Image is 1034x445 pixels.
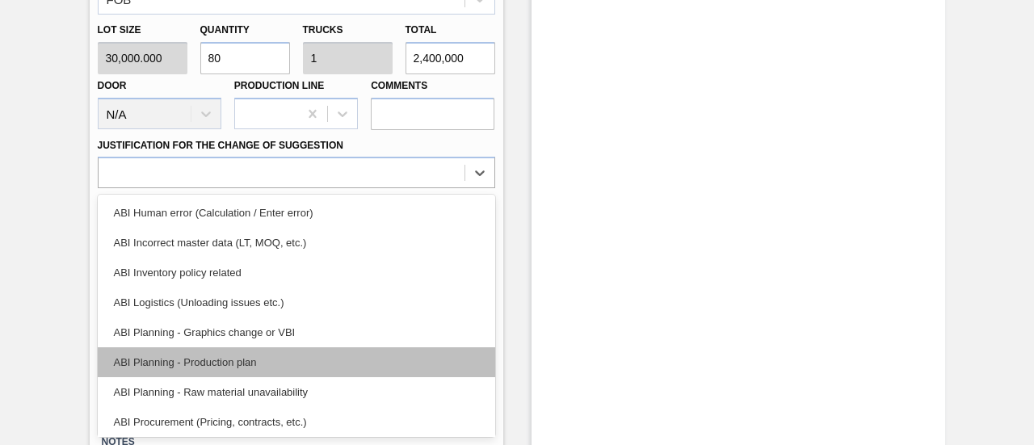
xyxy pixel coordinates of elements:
label: Trucks [303,24,343,36]
label: Justification for the Change of Suggestion [98,140,343,151]
div: ABI Planning - Graphics change or VBI [98,317,495,347]
label: Door [98,80,127,91]
label: Observation [98,192,495,216]
div: ABI Logistics (Unloading issues etc.) [98,288,495,317]
div: ABI Incorrect master data (LT, MOQ, etc.) [98,228,495,258]
div: ABI Procurement (Pricing, contracts, etc.) [98,407,495,437]
label: Quantity [200,24,250,36]
div: ABI Human error (Calculation / Enter error) [98,198,495,228]
div: ABI Planning - Raw material unavailability [98,377,495,407]
label: Lot size [98,19,187,42]
div: ABI Planning - Production plan [98,347,495,377]
div: ABI Inventory policy related [98,258,495,288]
label: Production Line [234,80,324,91]
label: Total [406,24,437,36]
label: Comments [371,74,494,98]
